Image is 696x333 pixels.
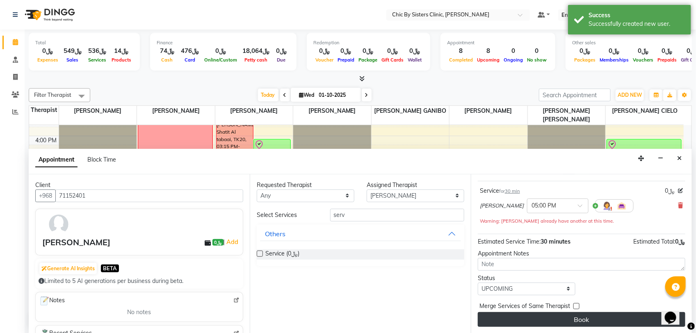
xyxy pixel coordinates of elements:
button: ADD NEW [616,89,644,101]
span: Block Time [87,156,116,163]
span: [PERSON_NAME] [PERSON_NAME] [528,106,606,125]
button: +968 [35,189,56,202]
span: Package [356,57,379,63]
img: avatar [47,212,71,236]
div: ﷼0 [273,46,290,56]
span: No show [525,57,549,63]
span: [PERSON_NAME] [137,106,215,116]
span: ﷼0 [675,238,685,245]
div: 4:00 PM [34,136,59,145]
div: ﷼0 [35,46,60,56]
span: Filter Therapist [34,91,71,98]
div: ﷼0 [406,46,424,56]
div: Others [265,229,285,239]
span: Merge Services of Same Therapist [479,302,570,312]
span: Sales [65,57,81,63]
span: No notes [127,308,151,317]
span: Ongoing [502,57,525,63]
span: 30 minutes [541,238,570,245]
span: [PERSON_NAME] [215,106,293,116]
span: Wallet [406,57,424,63]
div: Requested Therapist [257,181,354,189]
div: Limited to 5 AI generations per business during beta. [39,277,240,285]
span: Cash [160,57,175,63]
div: Appointment [447,39,549,46]
div: ﷼0 [356,46,379,56]
span: Appointment [35,153,78,167]
div: Success [589,11,685,20]
div: ﷼0 [572,46,598,56]
button: Generate AI Insights [39,263,97,274]
div: Status [478,274,575,283]
div: 0 [525,46,549,56]
span: [PERSON_NAME] CIELO [606,106,684,116]
img: logo [21,3,77,26]
span: Voucher [313,57,335,63]
button: Others [260,226,461,241]
span: Estimated Total: [634,238,675,245]
span: Card [183,57,197,63]
div: Redemption [313,39,424,46]
span: [PERSON_NAME] [293,106,371,116]
span: Wed [297,92,317,98]
div: ﷼0 [655,46,679,56]
div: 8 [447,46,475,56]
span: Gift Cards [379,57,406,63]
small: for [499,188,520,194]
div: ﷼476 [178,46,202,56]
span: Products [110,57,133,63]
span: Completed [447,57,475,63]
div: ﷼0 [313,46,335,56]
div: ﷼0 [598,46,631,56]
div: ﷼0 [631,46,655,56]
input: Search Appointment [539,89,611,101]
img: Hairdresser.png [602,201,612,211]
div: ﷼14 [110,46,133,56]
span: Memberships [598,57,631,63]
span: Due [275,57,288,63]
span: [PERSON_NAME] [450,106,527,116]
span: Prepaid [335,57,356,63]
span: BETA [101,265,119,272]
div: Service [480,187,520,195]
img: Interior.png [617,201,627,211]
div: Client [35,181,243,189]
span: [PERSON_NAME] GANIBO [372,106,450,116]
div: ﷼74 [157,46,178,56]
span: Prepaids [655,57,679,63]
div: Finance [157,39,290,46]
small: Warning: [PERSON_NAME] already have another at this time. [480,218,614,224]
a: Add [225,237,240,247]
input: Search by Name/Mobile/Email/Code [55,189,243,202]
div: [PERSON_NAME] [PERSON_NAME], TK04, 04:00 PM-04:45 PM, Croma NEXT [254,139,290,166]
button: Book [478,312,685,327]
i: Edit price [678,188,683,193]
span: Packages [572,57,598,63]
div: Total [35,39,133,46]
span: Online/Custom [202,57,239,63]
div: [PERSON_NAME] [42,236,110,249]
div: [PERSON_NAME] Shatit Al tabaai, TK20, 03:15 PM-04:30 PM, [MEDICAL_DATA] Upper Face (﷼130) [217,112,253,157]
span: Services [86,57,108,63]
button: Close [673,152,685,165]
iframe: chat widget [662,300,688,325]
div: Assigned Therapist [367,181,464,189]
span: [PERSON_NAME] [480,202,524,210]
span: | [224,237,240,247]
span: Expenses [35,57,60,63]
span: Notes [39,296,65,306]
div: Select Services [251,211,324,219]
input: Search by service name [330,209,464,221]
span: [PERSON_NAME] [59,106,137,116]
input: 2025-10-01 [317,89,358,101]
div: ﷼0 [202,46,239,56]
span: ﷼0 [665,187,675,195]
span: 30 min [505,188,520,194]
div: Therapist [29,106,59,114]
span: Today [258,89,278,101]
div: Successfully created new user. [589,20,685,28]
div: 8 [475,46,502,56]
div: ﷼549 [60,46,85,56]
div: ﷼18,064 [239,46,273,56]
div: Appointment Notes [478,249,685,258]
